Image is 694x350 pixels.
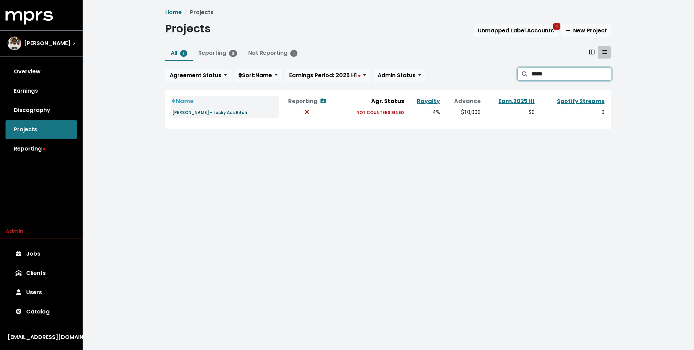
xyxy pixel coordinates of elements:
span: Earnings Period: 2025 H1 [289,71,360,79]
button: Sort:Name [234,69,282,82]
span: 1 [553,23,560,30]
td: 0 [536,107,606,118]
h1: Projects [165,22,211,35]
a: [PERSON_NAME] - Lucky Ass Bitch [172,108,247,116]
a: Not Reporting1 [248,49,297,57]
button: Agreement Status [165,69,231,82]
a: Home [165,8,182,16]
a: Users [6,283,77,302]
th: Name [171,96,279,107]
a: Discography [6,101,77,120]
span: New Project [566,27,607,34]
a: Reporting [6,139,77,158]
a: Earnings [6,81,77,101]
button: New Project [561,24,611,37]
input: Search projects [532,68,611,81]
span: $10,000 [461,109,481,115]
svg: Table View [602,49,607,55]
a: All1 [171,49,187,57]
span: [PERSON_NAME] [24,39,71,48]
span: Unmapped Label Accounts [478,27,554,34]
a: Spotify Streams [557,97,604,105]
span: 1 [180,50,187,57]
div: [EMAIL_ADDRESS][DOMAIN_NAME] [8,333,75,341]
small: NOT COUNTERSIGNED [356,110,404,115]
span: Admin Status [378,71,416,79]
a: Reporting0 [198,49,238,57]
span: Sort: Name [239,71,272,79]
span: 1 [290,50,297,57]
th: Advance [441,96,482,107]
svg: Card View [589,49,595,55]
nav: breadcrumb [165,8,611,17]
span: Agreement Status [170,71,221,79]
a: Royalty [417,97,440,105]
small: [PERSON_NAME] - Lucky Ass Bitch [172,110,247,115]
button: Admin Status [373,69,425,82]
a: Jobs [6,244,77,264]
th: Reporting [279,96,335,107]
a: Earn.2025 H1 [498,97,535,105]
a: Overview [6,62,77,81]
a: mprs logo [6,13,53,21]
button: Earnings Period: 2025 H1 [285,69,370,82]
a: Catalog [6,302,77,321]
span: 0 [229,50,238,57]
button: Unmapped Label Accounts1 [473,24,558,37]
img: The selected account / producer [8,37,21,50]
th: Agr. Status [335,96,406,107]
td: 4% [406,107,441,118]
button: [EMAIL_ADDRESS][DOMAIN_NAME] [6,333,77,342]
a: Clients [6,264,77,283]
td: $0 [482,107,536,118]
li: Projects [182,8,213,17]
